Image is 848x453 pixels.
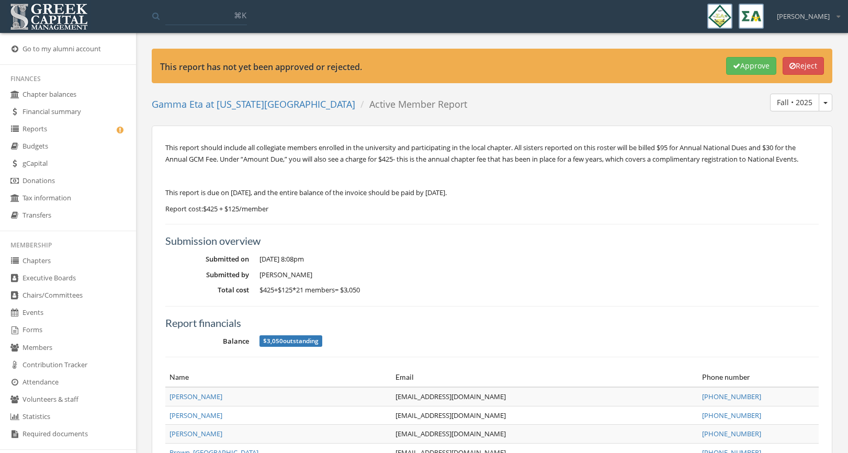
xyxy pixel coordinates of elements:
[165,142,819,165] p: This report should include all collegiate members enrolled in the university and participating in...
[165,270,249,280] dt: Submitted by
[259,285,274,295] span: $425
[770,94,819,111] button: Fall • 2025
[165,235,819,246] h5: Submission overview
[259,285,360,295] span: +
[296,285,335,295] span: 21 members
[698,368,819,387] th: Phone number
[770,4,840,21] div: [PERSON_NAME]
[340,285,360,295] span: $3,050
[165,204,268,213] span: Report cost: $425 + $125/member
[165,317,819,329] h5: Report financials
[391,368,698,387] th: Email
[165,254,249,264] dt: Submitted on
[395,411,506,420] a: [EMAIL_ADDRESS][DOMAIN_NAME]
[395,429,506,438] a: [EMAIL_ADDRESS][DOMAIN_NAME]
[819,94,832,111] button: Fall • 2025
[152,98,355,110] a: Gamma Eta at [US_STATE][GEOGRAPHIC_DATA]
[160,61,362,73] strong: This report has not yet been approved or rejected.
[259,254,304,264] span: [DATE] 8:08pm
[165,368,391,387] th: Name
[169,411,222,420] a: [PERSON_NAME]
[169,429,222,438] a: [PERSON_NAME]
[165,336,249,346] dt: Balance
[278,285,292,295] span: $125
[259,270,312,279] span: [PERSON_NAME]
[702,411,761,420] a: [PHONE_NUMBER]
[777,12,830,21] span: [PERSON_NAME]
[263,337,283,345] span: $3,050
[234,10,246,20] span: ⌘K
[169,392,222,401] a: [PERSON_NAME]
[702,429,761,438] a: [PHONE_NUMBER]
[702,392,761,401] a: [PHONE_NUMBER]
[165,285,249,295] dt: Total cost
[259,335,322,347] span: outstanding
[395,392,506,401] a: [EMAIL_ADDRESS][DOMAIN_NAME]
[355,98,467,111] li: Active Member Report
[335,285,338,295] span: =
[726,57,776,75] button: Approve
[783,57,824,75] button: Reject
[165,187,819,198] p: This report is due on [DATE], and the entire balance of the invoice should be paid by [DATE].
